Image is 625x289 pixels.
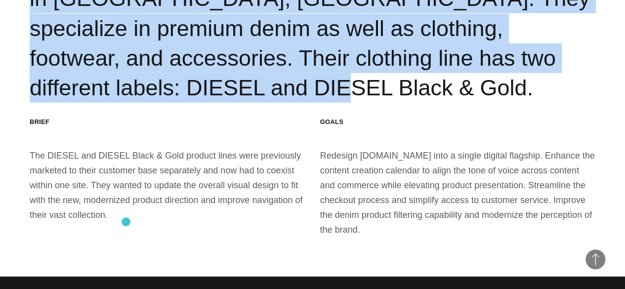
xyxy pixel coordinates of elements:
h3: Goals [320,118,596,126]
div: The DIESEL and DIESEL Black & Gold product lines were previously marketed to their customer base ... [30,118,305,237]
h3: Brief [30,118,305,126]
div: Redesign [DOMAIN_NAME] into a single digital flagship. Enhance the content creation calendar to a... [320,118,596,237]
button: Back to Top [585,249,605,269]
